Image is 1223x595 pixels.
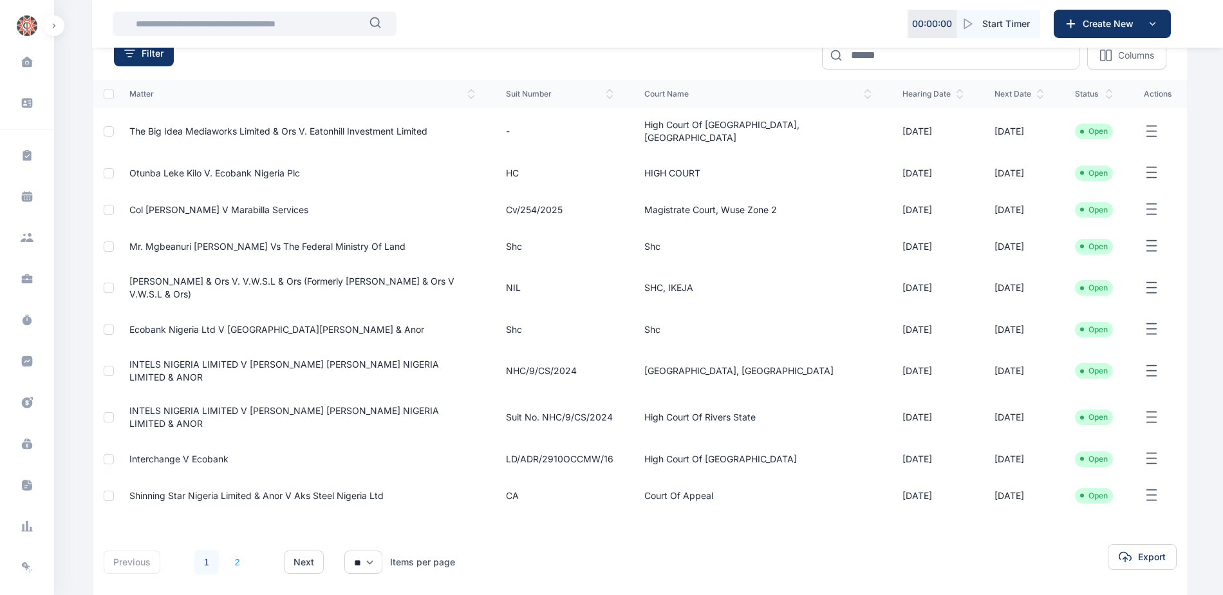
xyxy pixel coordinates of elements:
td: cv/254/2025 [490,191,629,228]
span: suit number [506,89,613,99]
td: - [490,108,629,155]
div: Items per page [390,556,455,569]
li: 上一页 [171,553,189,571]
button: Start Timer [957,10,1040,38]
td: [DATE] [887,155,979,191]
a: 1 [194,550,219,574]
td: [DATE] [887,440,979,477]
td: NIL [490,265,629,311]
td: [DATE] [887,477,979,514]
td: HC [490,155,629,191]
span: Filter [142,47,163,60]
li: Open [1080,366,1108,376]
a: The Big Idea Mediaworks Limited & Ors V. Eatonhill Investment Limited [129,126,427,137]
a: INTELS NIGERIA LIMITED V [PERSON_NAME] [PERSON_NAME] NIGERIA LIMITED & ANOR [129,359,439,382]
td: [DATE] [887,311,979,348]
td: [DATE] [979,348,1060,394]
li: Open [1080,325,1108,335]
button: next [284,551,324,574]
td: [DATE] [887,265,979,311]
td: [DATE] [979,191,1060,228]
a: Shinning Star Nigeria Limited & Anor V Aks Steel Nigeria Ltd [129,490,384,501]
a: Ecobank Nigeria Ltd V [GEOGRAPHIC_DATA][PERSON_NAME] & Anor [129,324,424,335]
td: [DATE] [887,228,979,265]
a: Col [PERSON_NAME] v Marabilla Services [129,204,308,215]
td: High Court of [GEOGRAPHIC_DATA] [629,440,887,477]
td: shc [490,228,629,265]
td: [DATE] [979,108,1060,155]
td: [DATE] [979,265,1060,311]
td: High Court of Rivers State [629,394,887,440]
td: SHC, IKEJA [629,265,887,311]
span: next date [994,89,1044,99]
a: [PERSON_NAME] & Ors v. V.W.S.L & Ors (Formerly [PERSON_NAME] & Ors v V.W.S.L & Ors) [129,276,454,299]
td: [DATE] [979,155,1060,191]
button: Filter [114,41,174,66]
td: Suit No. NHC/9/CS/2024 [490,394,629,440]
span: actions [1144,89,1172,99]
td: [DATE] [979,228,1060,265]
li: Open [1080,126,1108,137]
td: [DATE] [979,440,1060,477]
li: Open [1080,491,1108,501]
td: [DATE] [887,394,979,440]
span: status [1075,89,1113,99]
span: Export [1138,551,1166,563]
td: [GEOGRAPHIC_DATA], [GEOGRAPHIC_DATA] [629,348,887,394]
a: INTELS NIGERIA LIMITED V [PERSON_NAME] [PERSON_NAME] NIGERIA LIMITED & ANOR [129,405,439,429]
td: CA [490,477,629,514]
button: Create New [1054,10,1171,38]
a: Otunba Leke Kilo V. Ecobank Nigeria Plc [129,167,300,178]
span: matter [129,89,475,99]
td: LD/ADR/2910OCCMW/16 [490,440,629,477]
li: Open [1080,454,1108,464]
span: hearing date [902,89,964,99]
td: shc [490,311,629,348]
td: Court of Appeal [629,477,887,514]
li: 1 [194,549,219,575]
li: Open [1080,241,1108,252]
td: NHC/9/CS/2024 [490,348,629,394]
td: shc [629,311,887,348]
li: Open [1080,412,1108,422]
span: court name [644,89,872,99]
span: Start Timer [982,17,1030,30]
li: 2 [225,549,250,575]
td: [DATE] [979,477,1060,514]
button: previous [104,551,160,574]
td: [DATE] [887,108,979,155]
td: Magistrate Court, Wuse Zone 2 [629,191,887,228]
td: [DATE] [887,191,979,228]
a: 2 [225,550,250,574]
p: Columns [1118,49,1154,62]
span: Create New [1078,17,1144,30]
button: Columns [1087,41,1166,70]
button: Export [1108,544,1177,570]
td: [DATE] [979,311,1060,348]
li: Open [1080,168,1108,178]
a: Interchange V Ecobank [129,453,229,464]
li: Open [1080,283,1108,293]
td: High Court of [GEOGRAPHIC_DATA], [GEOGRAPHIC_DATA] [629,108,887,155]
a: Mr. Mgbeanuri [PERSON_NAME] Vs The Federal Ministry Of Land [129,241,406,252]
td: [DATE] [979,394,1060,440]
td: [DATE] [887,348,979,394]
td: shc [629,228,887,265]
p: 00 : 00 : 00 [912,17,952,30]
td: HIGH COURT [629,155,887,191]
li: 下一页 [256,553,274,571]
li: Open [1080,205,1108,215]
